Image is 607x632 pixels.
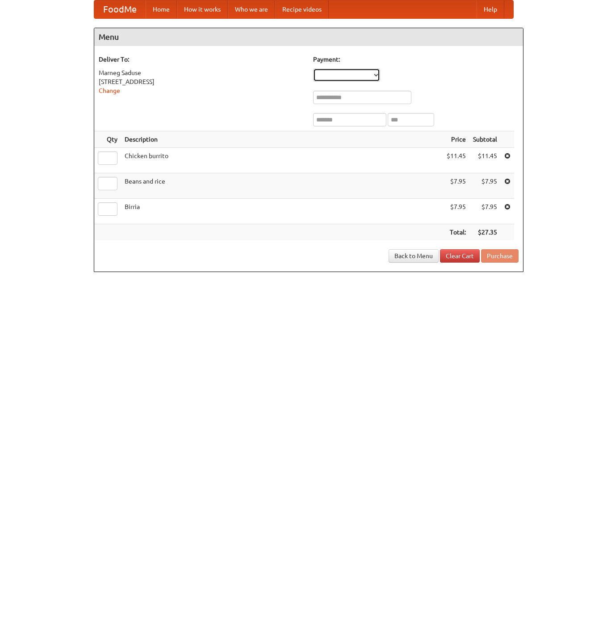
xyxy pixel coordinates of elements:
td: Birria [121,199,443,224]
th: Qty [94,131,121,148]
a: Recipe videos [275,0,329,18]
a: Help [477,0,504,18]
th: $27.35 [469,224,501,241]
a: Change [99,87,120,94]
h5: Payment: [313,55,519,64]
button: Purchase [481,249,519,263]
td: $7.95 [443,173,469,199]
h4: Menu [94,28,523,46]
h5: Deliver To: [99,55,304,64]
a: FoodMe [94,0,146,18]
td: $11.45 [469,148,501,173]
td: Beans and rice [121,173,443,199]
div: [STREET_ADDRESS] [99,77,304,86]
div: Marneg Saduse [99,68,304,77]
td: $7.95 [443,199,469,224]
a: Clear Cart [440,249,480,263]
a: Back to Menu [389,249,439,263]
a: How it works [177,0,228,18]
td: Chicken burrito [121,148,443,173]
th: Price [443,131,469,148]
th: Total: [443,224,469,241]
td: $7.95 [469,173,501,199]
th: Description [121,131,443,148]
a: Home [146,0,177,18]
a: Who we are [228,0,275,18]
td: $7.95 [469,199,501,224]
th: Subtotal [469,131,501,148]
td: $11.45 [443,148,469,173]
